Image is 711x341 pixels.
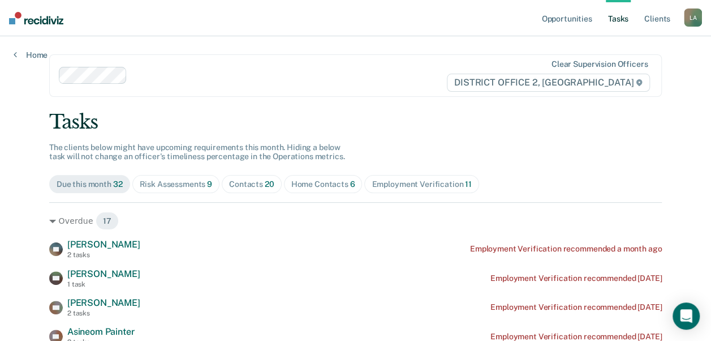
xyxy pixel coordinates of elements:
[67,309,140,317] div: 2 tasks
[291,180,355,189] div: Home Contacts
[684,8,702,27] div: L A
[67,280,140,288] div: 1 task
[350,180,355,189] span: 6
[67,326,135,337] span: Asineom Painter
[207,180,212,189] span: 9
[49,110,662,134] div: Tasks
[684,8,702,27] button: LA
[67,239,140,250] span: [PERSON_NAME]
[372,180,471,189] div: Employment Verification
[140,180,213,189] div: Risk Assessments
[49,212,662,230] div: Overdue 17
[14,50,48,60] a: Home
[470,244,662,254] div: Employment Verification recommended a month ago
[490,302,662,312] div: Employment Verification recommended [DATE]
[551,59,648,69] div: Clear supervision officers
[447,74,650,92] span: DISTRICT OFFICE 2, [GEOGRAPHIC_DATA]
[673,302,700,330] div: Open Intercom Messenger
[9,12,63,24] img: Recidiviz
[465,180,472,189] span: 11
[96,212,119,230] span: 17
[229,180,274,189] div: Contacts
[57,180,123,189] div: Due this month
[113,180,123,189] span: 32
[49,143,345,161] span: The clients below might have upcoming requirements this month. Hiding a below task will not chang...
[490,274,662,283] div: Employment Verification recommended [DATE]
[265,180,274,189] span: 20
[67,251,140,259] div: 2 tasks
[67,297,140,308] span: [PERSON_NAME]
[67,268,140,279] span: [PERSON_NAME]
